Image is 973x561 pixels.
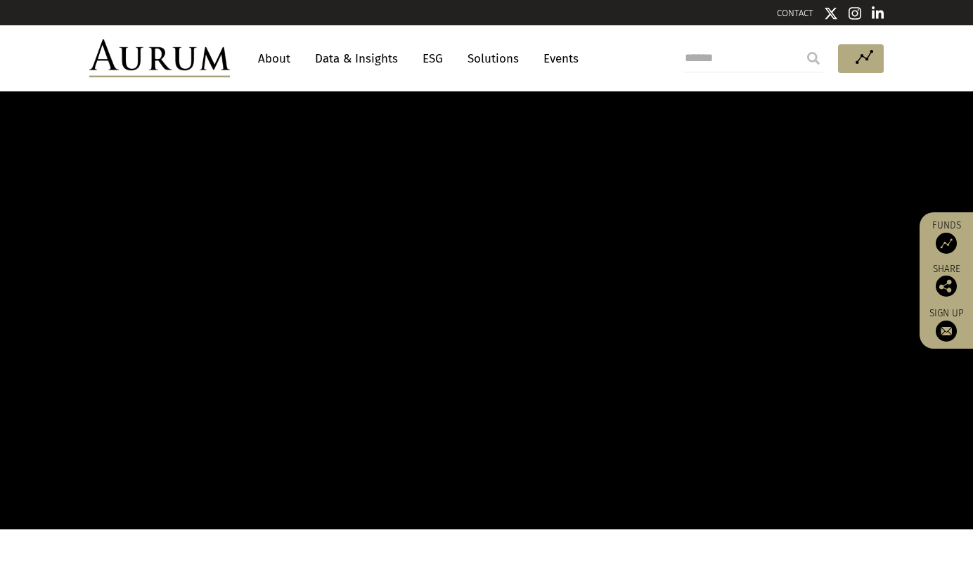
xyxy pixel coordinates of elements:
a: CONTACT [777,8,813,18]
img: Twitter icon [824,6,838,20]
img: Linkedin icon [872,6,884,20]
img: Aurum [89,39,230,77]
img: Share this post [936,276,957,297]
img: Sign up to our newsletter [936,321,957,342]
a: Solutions [460,46,526,72]
a: Data & Insights [308,46,405,72]
a: Sign up [927,307,966,342]
a: About [251,46,297,72]
img: Access Funds [936,233,957,254]
a: ESG [415,46,450,72]
a: Events [536,46,579,72]
img: Instagram icon [849,6,861,20]
input: Submit [799,44,827,72]
a: Funds [927,219,966,254]
div: Share [927,264,966,297]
